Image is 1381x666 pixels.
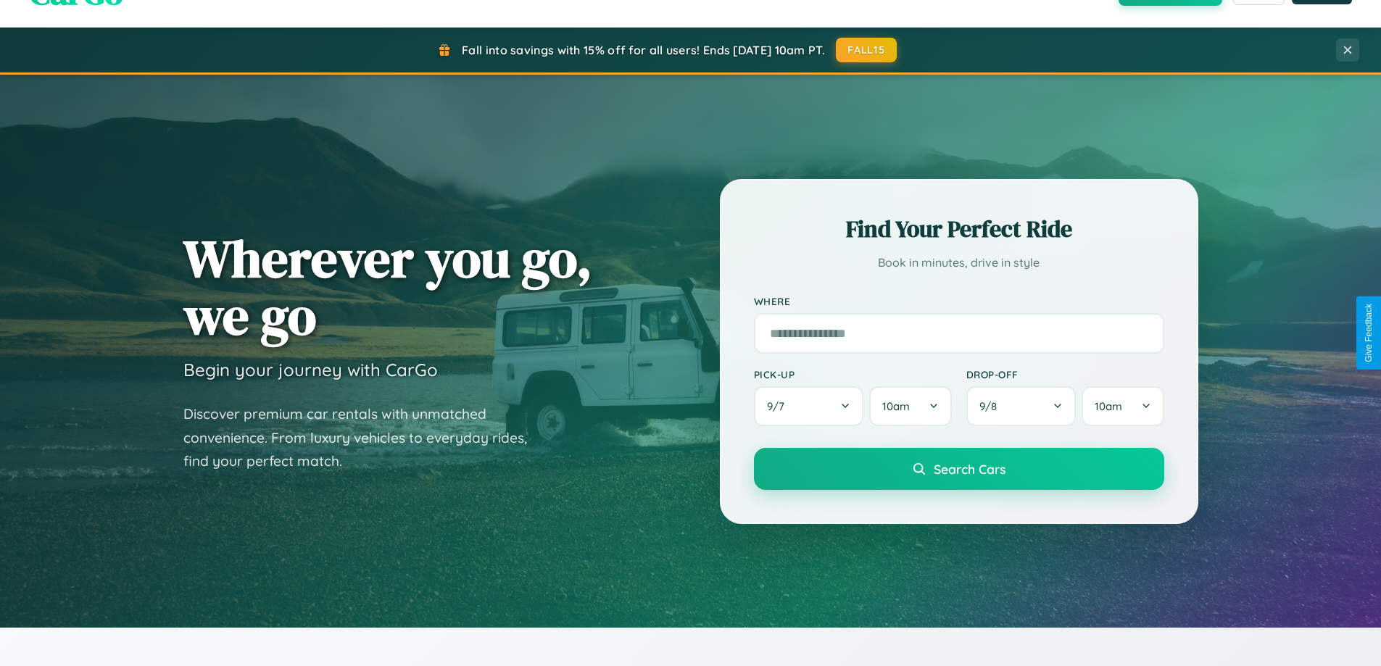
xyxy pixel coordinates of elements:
div: Give Feedback [1364,304,1374,362]
label: Where [754,295,1164,307]
label: Drop-off [966,368,1164,380]
span: 9 / 8 [979,399,1004,413]
h1: Wherever you go, we go [183,230,592,344]
span: 9 / 7 [767,399,792,413]
button: 9/8 [966,386,1077,426]
p: Discover premium car rentals with unmatched convenience. From luxury vehicles to everyday rides, ... [183,402,546,473]
h2: Find Your Perfect Ride [754,213,1164,245]
button: 10am [1082,386,1164,426]
button: 9/7 [754,386,864,426]
span: Fall into savings with 15% off for all users! Ends [DATE] 10am PT. [462,43,825,57]
h3: Begin your journey with CarGo [183,359,438,380]
span: 10am [882,399,910,413]
button: FALL15 [836,38,897,62]
span: 10am [1095,399,1122,413]
button: 10am [869,386,951,426]
span: Search Cars [934,461,1005,477]
p: Book in minutes, drive in style [754,252,1164,273]
button: Search Cars [754,448,1164,490]
label: Pick-up [754,368,952,380]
